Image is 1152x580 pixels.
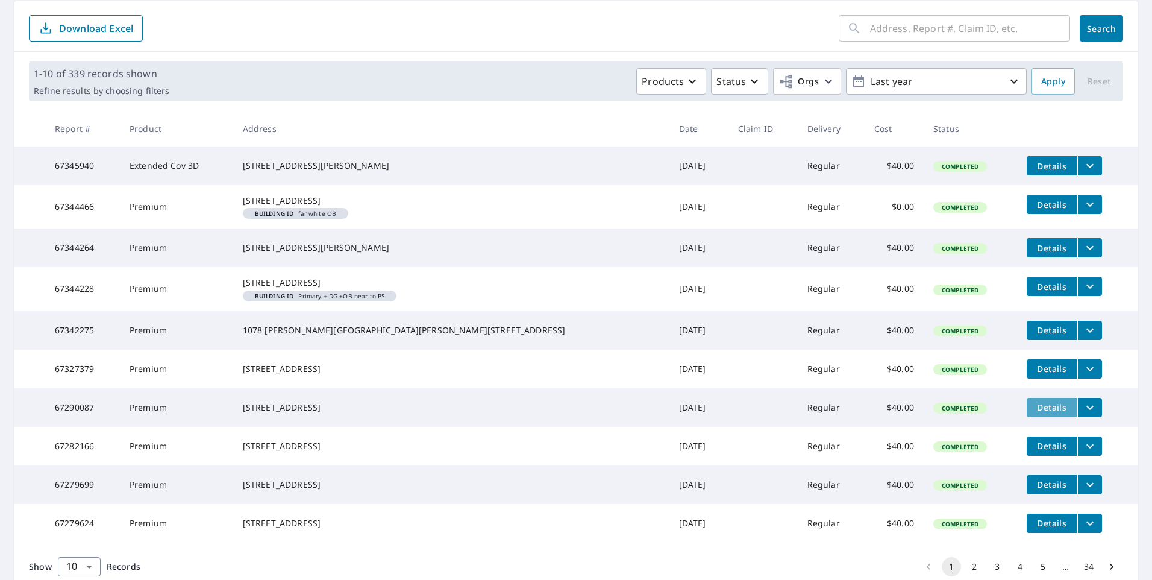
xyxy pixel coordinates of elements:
td: Premium [120,229,233,267]
td: $40.00 [865,147,924,185]
span: Completed [934,162,986,171]
div: … [1056,561,1075,573]
p: Download Excel [59,22,133,35]
td: Premium [120,185,233,229]
span: Completed [934,481,986,490]
th: Product [120,111,233,147]
td: Premium [120,311,233,350]
td: [DATE] [669,185,728,229]
button: filesDropdownBtn-67327379 [1077,359,1102,379]
div: 1078 [PERSON_NAME][GEOGRAPHIC_DATA][PERSON_NAME][STREET_ADDRESS] [243,324,660,336]
td: Premium [120,465,233,504]
p: 1-10 of 339 records shown [34,66,169,81]
td: [DATE] [669,147,728,185]
span: Apply [1041,74,1065,89]
td: 67279624 [45,504,120,543]
div: Show 10 records [58,557,101,576]
span: Search [1089,23,1113,34]
button: Go to page 4 [1010,557,1030,576]
td: Premium [120,267,233,310]
td: Regular [798,229,865,267]
p: Products [642,74,684,89]
button: filesDropdownBtn-67282166 [1077,437,1102,456]
button: Go to page 5 [1033,557,1053,576]
td: Extended Cov 3D [120,147,233,185]
button: detailsBtn-67290087 [1027,398,1077,417]
em: Building ID [255,293,294,299]
button: Last year [846,68,1027,95]
button: Search [1080,15,1123,42]
td: [DATE] [669,267,728,310]
span: Completed [934,404,986,412]
td: Regular [798,427,865,465]
button: Go to page 3 [988,557,1007,576]
td: Premium [120,388,233,427]
div: [STREET_ADDRESS] [243,277,660,289]
td: 67344466 [45,185,120,229]
span: Details [1034,440,1070,452]
div: [STREET_ADDRESS] [243,440,660,452]
button: filesDropdownBtn-67344228 [1077,277,1102,296]
th: Claim ID [728,111,798,147]
td: 67342275 [45,311,120,350]
td: $40.00 [865,267,924,310]
button: Download Excel [29,15,143,42]
button: detailsBtn-67344264 [1027,238,1077,257]
td: Regular [798,465,865,504]
span: Completed [934,443,986,451]
th: Address [233,111,669,147]
span: Records [107,561,140,572]
p: Status [716,74,746,89]
td: Regular [798,504,865,543]
div: [STREET_ADDRESS] [243,479,660,491]
span: Completed [934,203,986,212]
span: Primary + DG +OB near to PS [248,293,392,299]
div: [STREET_ADDRESS][PERSON_NAME] [243,242,660,254]
td: $40.00 [865,350,924,388]
div: [STREET_ADDRESS] [243,195,660,207]
td: [DATE] [669,229,728,267]
td: 67327379 [45,350,120,388]
p: Last year [866,71,1007,92]
td: [DATE] [669,350,728,388]
p: Refine results by choosing filters [34,86,169,96]
td: [DATE] [669,465,728,504]
td: Regular [798,388,865,427]
td: [DATE] [669,388,728,427]
div: [STREET_ADDRESS] [243,402,660,414]
button: detailsBtn-67345940 [1027,156,1077,175]
span: Details [1034,160,1070,172]
button: detailsBtn-67279699 [1027,475,1077,494]
span: Completed [934,365,986,374]
button: Orgs [773,68,841,95]
td: Premium [120,427,233,465]
td: 67345940 [45,147,120,185]
button: Go to next page [1102,557,1121,576]
td: 67344228 [45,267,120,310]
button: detailsBtn-67344228 [1027,277,1077,296]
td: $40.00 [865,504,924,543]
td: 67279699 [45,465,120,504]
td: Premium [120,350,233,388]
button: filesDropdownBtn-67344466 [1077,195,1102,214]
td: $40.00 [865,388,924,427]
span: Details [1034,402,1070,413]
td: 67344264 [45,229,120,267]
button: detailsBtn-67344466 [1027,195,1077,214]
button: detailsBtn-67282166 [1027,437,1077,456]
div: [STREET_ADDRESS] [243,363,660,375]
span: Details [1034,324,1070,336]
td: Premium [120,504,233,543]
td: $40.00 [865,427,924,465]
span: Completed [934,244,986,253]
td: 67290087 [45,388,120,427]
td: $40.00 [865,465,924,504]
td: [DATE] [669,311,728,350]
nav: pagination navigation [917,557,1123,576]
span: Orgs [778,74,819,89]
td: Regular [798,350,865,388]
span: Details [1034,199,1070,210]
button: filesDropdownBtn-67345940 [1077,156,1102,175]
span: Completed [934,327,986,335]
button: Status [711,68,768,95]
